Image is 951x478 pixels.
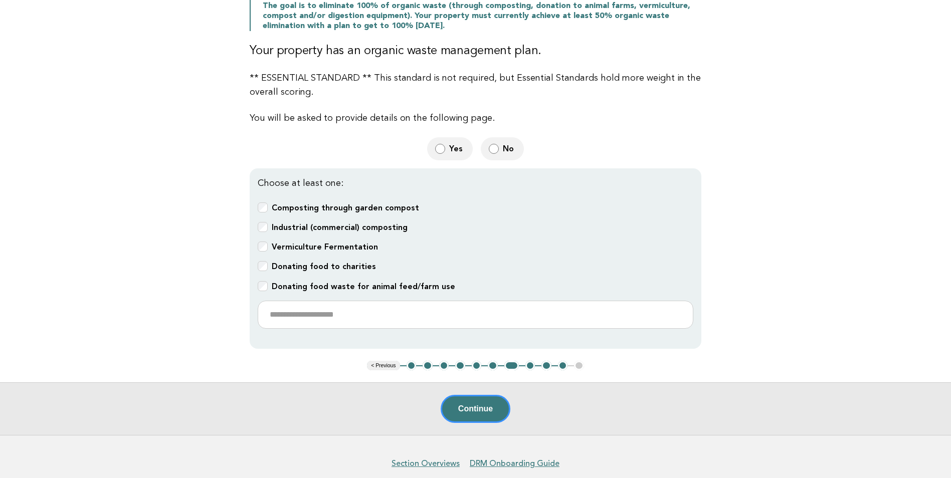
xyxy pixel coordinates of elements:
a: Section Overviews [392,458,460,468]
button: 6 [488,361,498,371]
p: The goal is to eliminate 100% of organic waste (through composting, donation to animal farms, ver... [263,1,701,31]
button: 1 [407,361,417,371]
p: You will be asked to provide details on the following page. [250,111,701,125]
button: 7 [504,361,519,371]
button: 3 [439,361,449,371]
h3: Your property has an organic waste management plan. [250,43,701,59]
button: 2 [423,361,433,371]
input: Yes [435,143,445,154]
a: DRM Onboarding Guide [470,458,559,468]
b: Donating food waste for animal feed/farm use [272,282,455,291]
button: < Previous [367,361,400,371]
button: 8 [525,361,535,371]
span: No [503,143,516,154]
span: Yes [449,143,465,154]
p: ** ESSENTIAL STANDARD ** This standard is not required, but Essential Standards hold more weight ... [250,71,701,99]
b: Industrial (commercial) composting [272,222,408,232]
button: 10 [558,361,568,371]
p: Choose at least one: [258,176,693,190]
button: 4 [455,361,465,371]
b: Composting through garden compost [272,203,419,212]
button: Continue [441,395,510,423]
input: No [489,143,499,154]
button: 5 [472,361,482,371]
button: 9 [541,361,551,371]
b: Donating food to charities [272,262,376,271]
b: Vermiculture Fermentation [272,242,378,252]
